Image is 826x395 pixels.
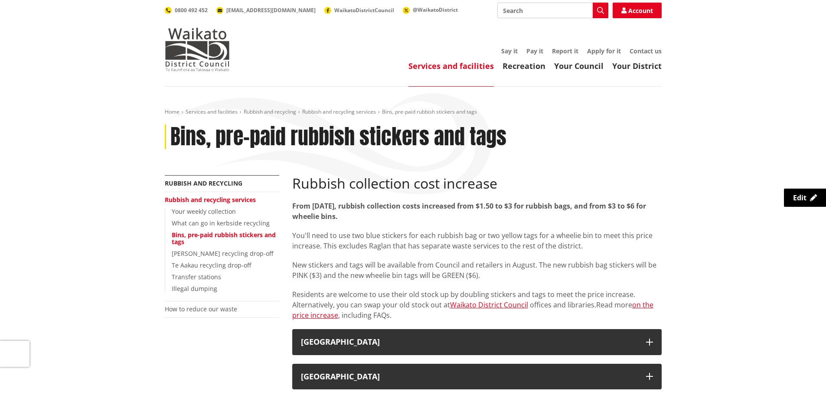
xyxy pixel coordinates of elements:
[612,61,662,71] a: Your District
[292,364,662,390] button: [GEOGRAPHIC_DATA]
[403,6,458,13] a: @WaikatoDistrict
[613,3,662,18] a: Account
[292,175,662,192] h2: Rubbish collection cost increase
[165,196,256,204] a: Rubbish and recycling services
[226,7,316,14] span: [EMAIL_ADDRESS][DOMAIN_NAME]
[165,7,208,14] a: 0800 492 452
[382,108,477,115] span: Bins, pre-paid rubbish stickers and tags
[172,273,221,281] a: Transfer stations
[497,3,608,18] input: Search input
[172,219,270,227] a: What can go in kerbside recycling
[165,28,230,71] img: Waikato District Council - Te Kaunihera aa Takiwaa o Waikato
[302,108,376,115] a: Rubbish and recycling services
[292,260,656,280] span: New stickers and tags will be available from Council and retailers in August. The new rubbish bag...
[165,305,237,313] a: How to reduce our waste
[530,300,596,310] span: offices and libraries.
[292,230,662,251] p: You'll need to use two blue stickers for each rubbish bag or two yellow tags for a wheelie bin to...
[172,261,251,269] a: Te Aakau recycling drop-off
[292,300,653,320] a: on the price increase
[186,108,238,115] a: Services and facilities
[503,61,545,71] a: Recreation
[301,372,637,381] div: [GEOGRAPHIC_DATA]
[301,338,637,346] div: [GEOGRAPHIC_DATA]
[501,47,518,55] a: Say it
[172,284,217,293] a: Illegal dumping
[793,193,806,202] span: Edit
[554,61,604,71] a: Your Council
[165,179,242,187] a: Rubbish and recycling
[324,7,394,14] a: WaikatoDistrictCouncil
[413,6,458,13] span: @WaikatoDistrict
[292,289,662,320] p: Read more , including FAQs.
[172,231,276,246] a: Bins, pre-paid rubbish stickers and tags
[172,207,236,215] a: Your weekly collection
[334,7,394,14] span: WaikatoDistrictCouncil
[526,47,543,55] a: Pay it
[450,300,528,310] a: Waikato District Council
[165,108,662,116] nav: breadcrumb
[784,189,826,207] a: Edit
[630,47,662,55] a: Contact us
[408,61,494,71] a: Services and facilities
[292,290,635,310] span: Residents are welcome to use their old stock up by doubling stickers and tags to meet the price i...
[170,124,506,150] h1: Bins, pre-paid rubbish stickers and tags
[587,47,621,55] a: Apply for it
[175,7,208,14] span: 0800 492 452
[172,249,273,258] a: [PERSON_NAME] recycling drop-off
[292,201,646,221] strong: From [DATE], rubbish collection costs increased from $1.50 to $3 for rubbish bags, and from $3 to...
[244,108,296,115] a: Rubbish and recycling
[552,47,578,55] a: Report it
[216,7,316,14] a: [EMAIL_ADDRESS][DOMAIN_NAME]
[292,329,662,355] button: [GEOGRAPHIC_DATA]
[165,108,180,115] a: Home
